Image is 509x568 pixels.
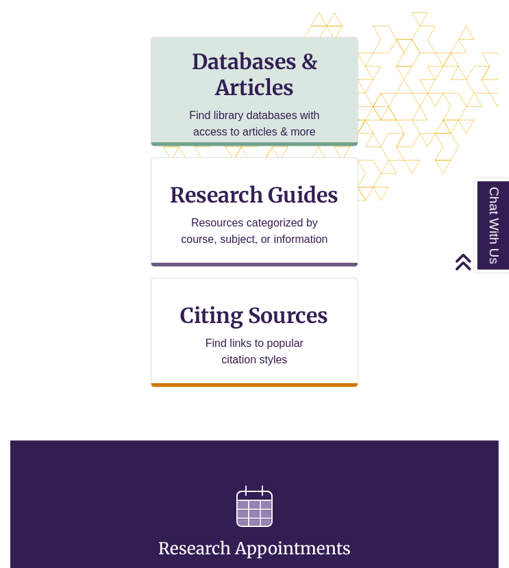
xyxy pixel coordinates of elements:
a: Citing Sources Find links to popular citation styles [151,278,359,387]
h3: Citing Sources [171,302,338,328]
a: Databases & Articles Find library databases with access to articles & more [151,37,359,146]
a: Back to Top [454,253,506,271]
a: Research Appointments [158,505,351,559]
p: Find links to popular citation styles [188,335,321,368]
h3: Research Guides [162,182,347,208]
h3: Databases & Articles [162,49,347,101]
p: Find library databases with access to articles & more [181,107,329,140]
p: Resources categorized by course, subject, or information [181,215,329,248]
a: Research Guides Resources categorized by course, subject, or information [151,157,359,267]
